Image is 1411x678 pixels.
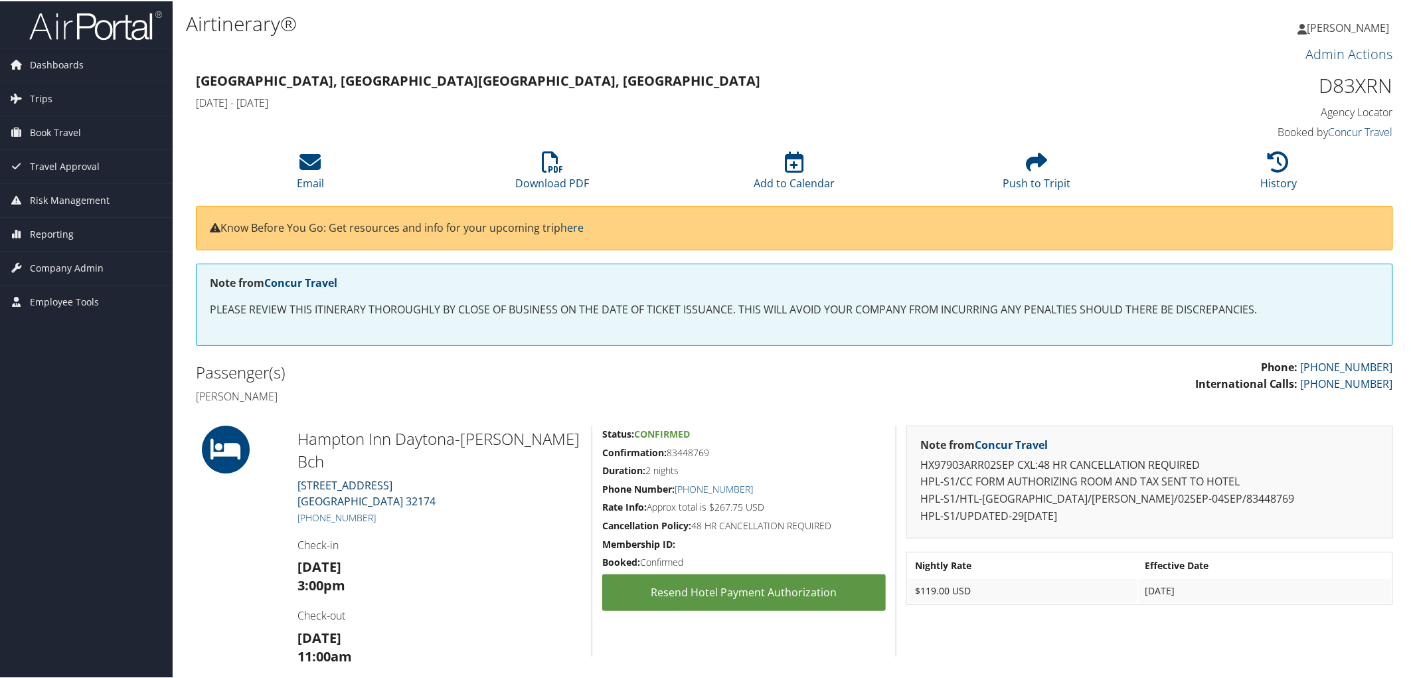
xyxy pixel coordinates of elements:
[30,47,84,80] span: Dashboards
[1329,124,1393,138] a: Concur Travel
[1298,7,1403,46] a: [PERSON_NAME]
[1301,359,1393,373] a: [PHONE_NUMBER]
[1307,19,1390,34] span: [PERSON_NAME]
[297,157,324,189] a: Email
[634,426,690,439] span: Confirmed
[297,537,582,551] h4: Check-in
[975,436,1048,451] a: Concur Travel
[30,284,99,317] span: Employee Tools
[196,360,785,382] h2: Passenger(s)
[1301,375,1393,390] a: [PHONE_NUMBER]
[602,445,886,458] h5: 83448769
[1003,157,1070,189] a: Push to Tripit
[602,518,886,531] h5: 48 HR CANCELLATION REQUIRED
[754,157,835,189] a: Add to Calendar
[1109,124,1393,138] h4: Booked by
[908,552,1137,576] th: Nightly Rate
[560,219,584,234] a: here
[602,481,675,494] strong: Phone Number:
[602,463,886,476] h5: 2 nights
[1261,359,1298,373] strong: Phone:
[1306,44,1393,62] a: Admin Actions
[30,115,81,148] span: Book Travel
[196,70,760,88] strong: [GEOGRAPHIC_DATA], [GEOGRAPHIC_DATA] [GEOGRAPHIC_DATA], [GEOGRAPHIC_DATA]
[30,81,52,114] span: Trips
[1139,578,1391,602] td: [DATE]
[297,426,582,471] h2: Hampton Inn Daytona-[PERSON_NAME] Bch
[297,607,582,622] h4: Check-out
[196,94,1089,109] h4: [DATE] - [DATE]
[196,388,785,402] h4: [PERSON_NAME]
[297,556,341,574] strong: [DATE]
[602,554,640,567] strong: Booked:
[297,646,352,664] strong: 11:00am
[602,499,886,513] h5: Approx total is $267.75 USD
[1139,552,1391,576] th: Effective Date
[210,218,1379,236] p: Know Before You Go: Get resources and info for your upcoming trip
[30,216,74,250] span: Reporting
[908,578,1137,602] td: $119.00 USD
[1109,70,1393,98] h1: D83XRN
[297,628,341,645] strong: [DATE]
[264,274,337,289] a: Concur Travel
[297,510,376,523] a: [PHONE_NUMBER]
[29,9,162,40] img: airportal-logo.png
[602,445,667,458] strong: Confirmation:
[602,499,647,512] strong: Rate Info:
[602,573,886,610] a: Resend Hotel Payment Authorization
[920,456,1379,523] p: HX97903ARR02SEP CXL:48 HR CANCELLATION REQUIRED HPL-S1/CC FORM AUTHORIZING ROOM AND TAX SENT TO H...
[1195,375,1298,390] strong: International Calls:
[210,274,337,289] strong: Note from
[602,518,691,531] strong: Cancellation Policy:
[602,426,634,439] strong: Status:
[602,537,675,549] strong: Membership ID:
[297,477,436,507] a: [STREET_ADDRESS][GEOGRAPHIC_DATA] 32174
[515,157,589,189] a: Download PDF
[30,149,100,182] span: Travel Approval
[1109,104,1393,118] h4: Agency Locator
[30,183,110,216] span: Risk Management
[920,436,1048,451] strong: Note from
[602,463,645,475] strong: Duration:
[210,300,1379,317] p: PLEASE REVIEW THIS ITINERARY THOROUGHLY BY CLOSE OF BUSINESS ON THE DATE OF TICKET ISSUANCE. THIS...
[602,554,886,568] h5: Confirmed
[675,481,753,494] a: [PHONE_NUMBER]
[186,9,997,37] h1: Airtinerary®
[297,575,345,593] strong: 3:00pm
[1260,157,1297,189] a: History
[30,250,104,284] span: Company Admin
